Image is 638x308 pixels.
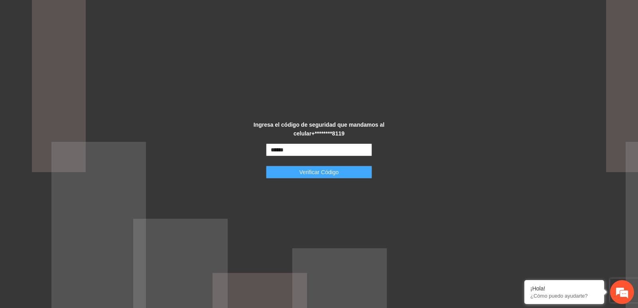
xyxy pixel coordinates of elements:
div: Minimizar ventana de chat en vivo [131,4,150,23]
textarea: Escriba su mensaje y pulse “Intro” [4,218,152,245]
p: ¿Cómo puedo ayudarte? [530,293,598,299]
strong: Ingresa el código de seguridad que mandamos al celular +********8119 [254,122,384,137]
span: Estamos en línea. [46,106,110,187]
div: ¡Hola! [530,285,598,292]
div: Chatee con nosotros ahora [41,41,134,51]
span: Verificar Código [299,168,339,177]
button: Verificar Código [266,166,372,179]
